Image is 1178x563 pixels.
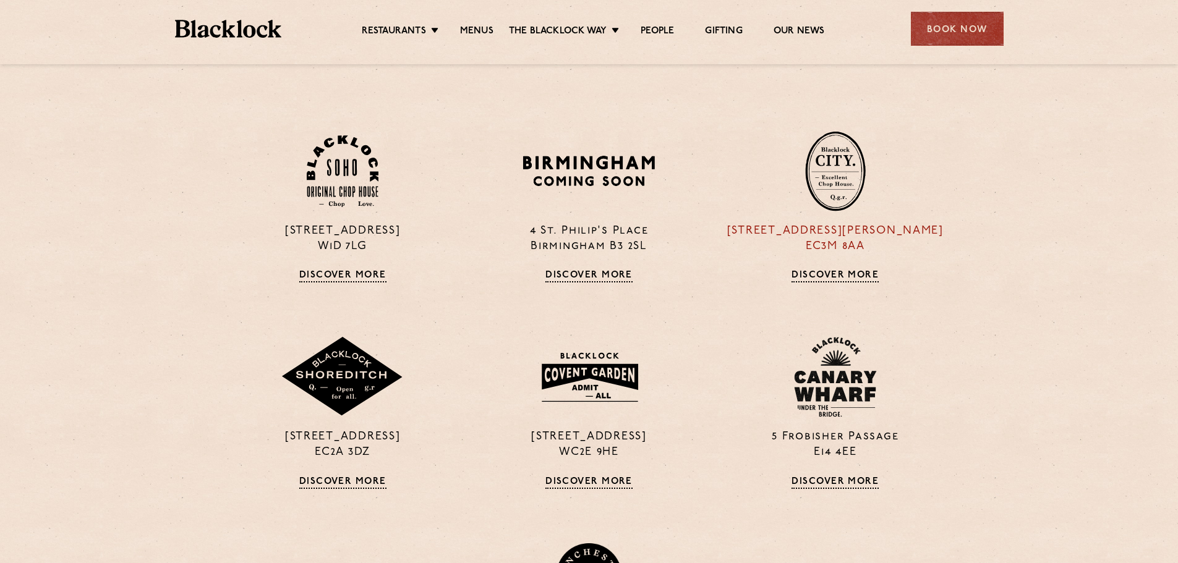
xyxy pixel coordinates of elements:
[911,12,1004,46] div: Book Now
[805,131,866,211] img: City-stamp-default.svg
[475,224,702,255] p: 4 St. Philip's Place Birmingham B3 2SL
[299,270,386,282] a: Discover More
[307,135,378,208] img: Soho-stamp-default.svg
[545,270,633,282] a: Discover More
[722,224,949,255] p: [STREET_ADDRESS][PERSON_NAME] EC3M 8AA
[545,476,633,489] a: Discover More
[792,476,879,489] a: Discover More
[229,224,456,255] p: [STREET_ADDRESS] W1D 7LG
[641,25,674,39] a: People
[774,25,825,39] a: Our News
[705,25,742,39] a: Gifting
[281,337,404,417] img: Shoreditch-stamp-v2-default.svg
[509,25,607,39] a: The Blacklock Way
[521,151,657,190] img: BIRMINGHAM-P22_-e1747915156957.png
[722,430,949,460] p: 5 Frobisher Passage E14 4EE
[229,430,456,460] p: [STREET_ADDRESS] EC2A 3DZ
[460,25,493,39] a: Menus
[299,476,386,489] a: Discover More
[794,337,877,417] img: BL_CW_Logo_Website.svg
[792,270,879,282] a: Discover More
[362,25,426,39] a: Restaurants
[175,20,282,38] img: BL_Textured_Logo-footer-cropped.svg
[475,430,702,460] p: [STREET_ADDRESS] WC2E 9HE
[529,345,649,409] img: BLA_1470_CoventGarden_Website_Solid.svg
